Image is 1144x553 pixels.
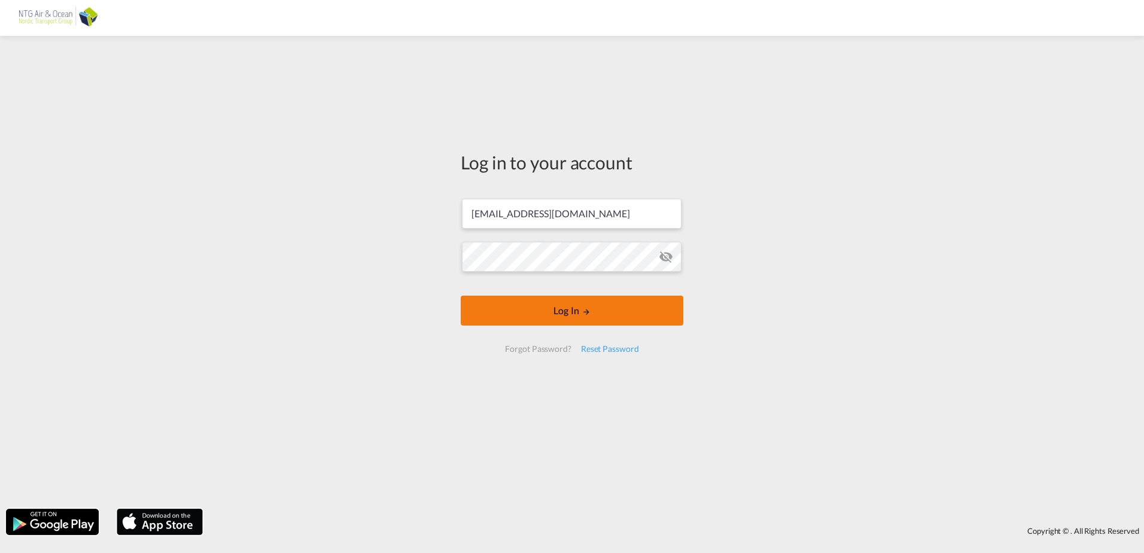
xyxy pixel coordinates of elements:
button: LOGIN [461,296,683,326]
md-icon: icon-eye-off [659,250,673,264]
div: Reset Password [576,338,644,360]
input: Enter email/phone number [462,199,681,229]
div: Log in to your account [461,150,683,175]
img: af31b1c0b01f11ecbc353f8e72265e29.png [18,5,99,32]
div: Copyright © . All Rights Reserved [209,521,1144,541]
img: apple.png [115,508,204,536]
img: google.png [5,508,100,536]
div: Forgot Password? [500,338,576,360]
